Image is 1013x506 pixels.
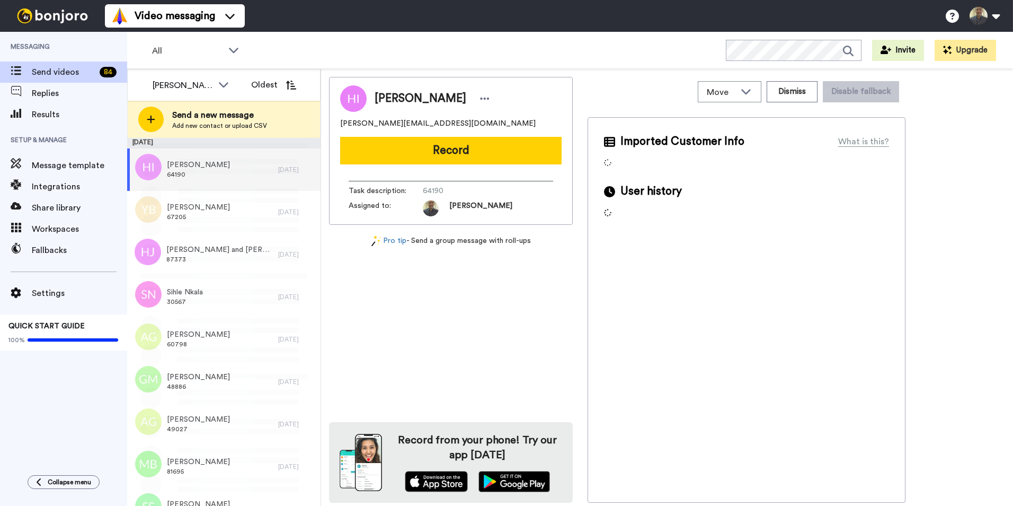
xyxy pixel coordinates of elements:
img: download [340,434,382,491]
img: mb.png [135,451,162,477]
img: bj-logo-header-white.svg [13,8,92,23]
button: Disable fallback [823,81,899,102]
span: Add new contact or upload CSV [172,121,267,130]
span: [PERSON_NAME] [167,372,230,382]
img: gm.png [135,366,162,392]
img: Image of Hany Ibrahim [340,85,367,112]
span: 64190 [423,186,523,196]
span: Results [32,108,127,121]
img: ag.png [135,324,162,350]
span: Share library [32,202,127,214]
img: appstore [405,471,468,492]
span: [PERSON_NAME] [449,200,512,216]
span: [PERSON_NAME] [167,160,230,170]
div: [DATE] [278,463,315,471]
span: Send videos [32,66,95,78]
span: [PERSON_NAME] and [PERSON_NAME] [166,245,273,255]
span: Fallbacks [32,244,127,257]
span: 64190 [167,170,230,179]
span: [PERSON_NAME] [167,202,230,213]
span: 30567 [167,298,203,306]
img: ag.png [135,408,162,435]
span: [PERSON_NAME] [167,329,230,340]
span: [PERSON_NAME] [167,414,230,425]
div: [DATE] [278,378,315,386]
button: Invite [872,40,924,61]
img: yb.png [135,196,162,223]
span: 87373 [166,255,273,264]
img: a88c8c50-d028-4b1e-aab6-cfb926e6fd3d-1664175846.jpg [423,200,439,216]
span: [PERSON_NAME] [375,91,466,107]
span: 81695 [167,467,230,476]
img: playstore [478,471,550,492]
div: [DATE] [278,208,315,216]
div: [DATE] [278,165,315,174]
img: sn.png [135,281,162,308]
span: 67205 [167,213,230,221]
span: 60798 [167,340,230,348]
span: All [152,45,223,57]
button: Dismiss [767,81,817,102]
span: Message template [32,159,127,172]
div: [DATE] [278,293,315,301]
span: User history [620,184,682,199]
button: Oldest [243,74,304,95]
img: hj.png [135,239,161,265]
span: Workspaces [32,223,127,235]
div: - Send a group message with roll-ups [329,235,573,247]
span: [PERSON_NAME] [167,457,230,467]
div: [DATE] [278,420,315,429]
div: [PERSON_NAME] [153,79,213,92]
span: Replies [32,87,127,100]
span: 48886 [167,382,230,391]
h4: Record from your phone! Try our app [DATE] [393,433,562,463]
div: [DATE] [278,250,315,259]
button: Upgrade [935,40,996,61]
div: What is this? [838,135,889,148]
span: Imported Customer Info [620,134,744,150]
div: [DATE] [127,138,321,149]
span: Collapse menu [48,478,91,486]
span: [PERSON_NAME][EMAIL_ADDRESS][DOMAIN_NAME] [340,118,536,129]
span: QUICK START GUIDE [8,322,85,330]
span: Task description : [349,186,423,196]
span: Video messaging [135,8,215,23]
a: Pro tip [371,235,406,247]
span: Send a new message [172,109,267,121]
span: Sihle Nkala [167,287,203,298]
span: Move [707,86,735,99]
span: Integrations [32,180,127,193]
button: Collapse menu [28,475,100,489]
div: 84 [100,67,117,77]
span: Settings [32,287,127,300]
span: Assigned to: [349,200,423,216]
div: [DATE] [278,335,315,344]
img: hi.png [135,154,162,180]
span: 100% [8,336,25,344]
button: Record [340,137,562,164]
img: magic-wand.svg [371,235,381,247]
img: vm-color.svg [111,7,128,24]
span: 49027 [167,425,230,433]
